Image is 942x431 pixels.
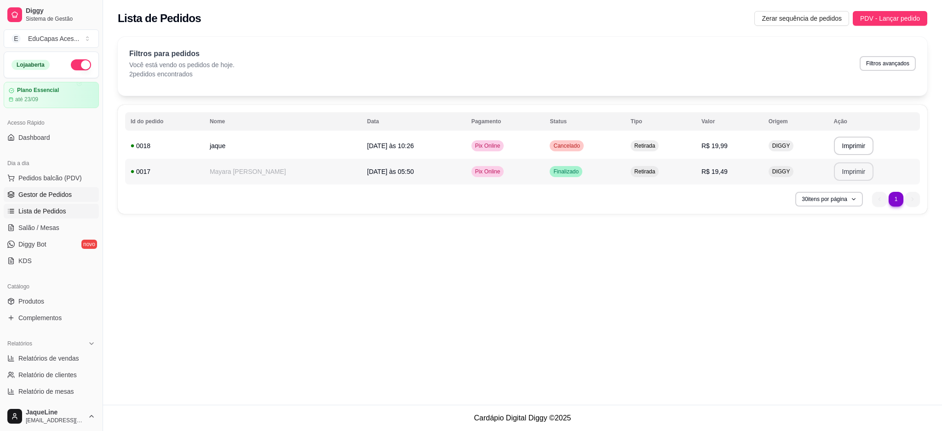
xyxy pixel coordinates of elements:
span: [DATE] às 10:26 [367,142,414,149]
a: Salão / Mesas [4,220,99,235]
span: Retirada [632,142,657,149]
a: Gestor de Pedidos [4,187,99,202]
span: Diggy [26,7,95,15]
a: DiggySistema de Gestão [4,4,99,26]
th: Status [544,112,625,131]
span: Complementos [18,313,62,322]
span: Lista de Pedidos [18,207,66,216]
div: Catálogo [4,279,99,294]
footer: Cardápio Digital Diggy © 2025 [103,405,942,431]
span: PDV - Lançar pedido [860,13,920,23]
a: Relatório de clientes [4,368,99,382]
span: [DATE] às 05:50 [367,168,414,175]
span: JaqueLine [26,408,84,417]
a: Dashboard [4,130,99,145]
button: Alterar Status [71,59,91,70]
p: 2 pedidos encontrados [129,69,235,79]
span: Diggy Bot [18,240,46,249]
div: 0017 [131,167,199,176]
span: Sistema de Gestão [26,15,95,23]
h2: Lista de Pedidos [118,11,201,26]
span: Gestor de Pedidos [18,190,72,199]
a: Complementos [4,310,99,325]
li: pagination item 1 active [889,192,903,207]
span: DIGGY [770,168,792,175]
div: Dia a dia [4,156,99,171]
span: Pedidos balcão (PDV) [18,173,82,183]
button: PDV - Lançar pedido [853,11,927,26]
th: Valor [696,112,763,131]
button: 30itens por página [795,192,863,207]
article: até 23/09 [15,96,38,103]
span: Relatórios [7,340,32,347]
span: R$ 19,99 [701,142,728,149]
button: Select a team [4,29,99,48]
button: Zerar sequência de pedidos [754,11,849,26]
a: Plano Essencialaté 23/09 [4,82,99,108]
a: Relatório de mesas [4,384,99,399]
span: Pix Online [473,168,502,175]
nav: pagination navigation [867,187,925,211]
span: Produtos [18,297,44,306]
td: jaque [204,133,362,159]
td: Mayara [PERSON_NAME] [204,159,362,184]
span: Salão / Mesas [18,223,59,232]
span: R$ 19,49 [701,168,728,175]
button: Filtros avançados [860,56,916,71]
span: E [11,34,21,43]
div: Acesso Rápido [4,115,99,130]
article: Plano Essencial [17,87,59,94]
span: Relatório de clientes [18,370,77,379]
p: Filtros para pedidos [129,48,235,59]
a: Lista de Pedidos [4,204,99,218]
a: Relatórios de vendas [4,351,99,366]
th: Data [362,112,466,131]
th: Origem [763,112,828,131]
span: Zerar sequência de pedidos [762,13,842,23]
a: Produtos [4,294,99,309]
a: Relatório de fidelidadenovo [4,401,99,415]
button: Imprimir [834,137,874,155]
span: Finalizado [551,168,580,175]
th: Pagamento [466,112,545,131]
span: Relatório de mesas [18,387,74,396]
p: Você está vendo os pedidos de hoje. [129,60,235,69]
th: Tipo [625,112,696,131]
a: KDS [4,253,99,268]
a: Diggy Botnovo [4,237,99,252]
button: JaqueLine[EMAIL_ADDRESS][DOMAIN_NAME] [4,405,99,427]
span: Relatórios de vendas [18,354,79,363]
span: KDS [18,256,32,265]
span: Dashboard [18,133,50,142]
span: Cancelado [551,142,581,149]
div: EduCapas Aces ... [28,34,79,43]
span: Pix Online [473,142,502,149]
th: Ação [828,112,920,131]
th: Id do pedido [125,112,204,131]
button: Pedidos balcão (PDV) [4,171,99,185]
span: Retirada [632,168,657,175]
button: Imprimir [834,162,874,181]
div: Loja aberta [11,60,50,70]
th: Nome [204,112,362,131]
span: [EMAIL_ADDRESS][DOMAIN_NAME] [26,417,84,424]
div: 0018 [131,141,199,150]
span: DIGGY [770,142,792,149]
